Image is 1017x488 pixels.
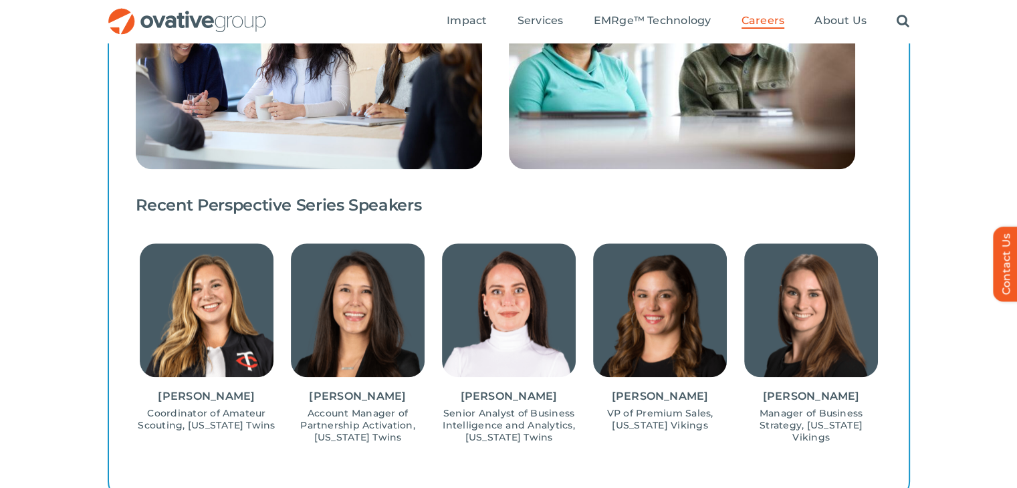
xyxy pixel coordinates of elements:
p: Manager of Business Strategy, [US_STATE] Vikings [740,407,883,443]
span: About Us [814,14,867,27]
a: EMRge™ Technology [593,14,711,29]
span: Services [518,14,564,27]
p: Account Manager of Partnership Activation, [US_STATE] Twins [287,407,429,443]
p: VP of Premium Sales, [US_STATE] Vikings [589,407,731,431]
p: Coordinator of Amateur Scouting, [US_STATE] Twins [136,407,278,431]
div: 10 / 15 [740,243,883,443]
div: 8 / 15 [438,243,580,443]
div: 6 / 15 [136,243,278,431]
span: Impact [447,14,487,27]
div: [PERSON_NAME] [287,390,429,402]
a: Services [518,14,564,29]
div: [PERSON_NAME] [589,390,731,402]
h4: Recent Perspective Series Speakers [136,196,882,215]
div: [PERSON_NAME] [136,390,278,402]
span: EMRge™ Technology [593,14,711,27]
span: Careers [742,14,785,27]
p: Senior Analyst of Business Intelligence and Analytics, [US_STATE] Twins [438,407,580,443]
a: OG_Full_horizontal_RGB [107,7,267,19]
a: Careers [742,14,785,29]
div: [PERSON_NAME] [740,390,883,402]
div: 9 / 15 [589,243,731,431]
div: [PERSON_NAME] [438,390,580,402]
a: Search [897,14,909,29]
div: 7 / 15 [287,243,429,443]
a: Impact [447,14,487,29]
a: About Us [814,14,867,29]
